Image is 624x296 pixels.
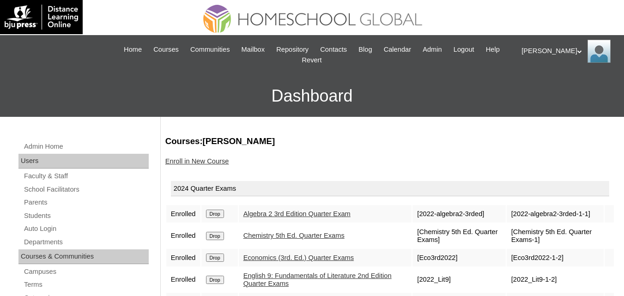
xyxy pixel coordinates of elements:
[166,224,200,248] td: Enrolled
[153,44,179,55] span: Courses
[412,249,505,266] td: [Eco3rd2022]
[206,232,224,240] input: Drop
[320,44,347,55] span: Contacts
[242,44,265,55] span: Mailbox
[165,157,229,165] a: Enroll in New Course
[23,210,149,222] a: Students
[206,210,224,218] input: Drop
[315,44,351,55] a: Contacts
[18,154,149,169] div: Users
[454,44,474,55] span: Logout
[412,205,505,223] td: [2022-algebra2-3rded]
[166,267,200,292] td: Enrolled
[124,44,142,55] span: Home
[243,254,354,261] a: Economics (3rd. Ed.) Quarter Exams
[18,249,149,264] div: Courses & Communities
[243,232,345,239] a: Chemistry 5th Ed. Quarter Exams
[23,266,149,278] a: Campuses
[481,44,504,55] a: Help
[507,205,604,223] td: [2022-algebra2-3rded-1-1]
[206,254,224,262] input: Drop
[166,205,200,223] td: Enrolled
[354,44,376,55] a: Blog
[119,44,146,55] a: Home
[23,279,149,290] a: Terms
[171,181,609,197] div: 2024 Quarter Exams
[5,75,619,117] h3: Dashboard
[206,276,224,284] input: Drop
[302,55,321,66] span: Revert
[588,40,611,63] img: Ariane Ebuen
[23,170,149,182] a: Faculty & Staff
[486,44,500,55] span: Help
[297,55,326,66] a: Revert
[190,44,230,55] span: Communities
[23,223,149,235] a: Auto Login
[23,236,149,248] a: Departments
[272,44,313,55] a: Repository
[243,210,351,217] a: Algebra 2 3rd Edition Quarter Exam
[237,44,270,55] a: Mailbox
[384,44,411,55] span: Calendar
[521,40,615,63] div: [PERSON_NAME]
[412,267,505,292] td: [2022_Lit9]
[149,44,183,55] a: Courses
[23,184,149,195] a: School Facilitators
[358,44,372,55] span: Blog
[5,5,78,30] img: logo-white.png
[165,135,615,147] h3: Courses:[PERSON_NAME]
[23,197,149,208] a: Parents
[186,44,235,55] a: Communities
[423,44,442,55] span: Admin
[507,249,604,266] td: [Eco3rd2022-1-2]
[276,44,309,55] span: Repository
[23,141,149,152] a: Admin Home
[507,224,604,248] td: [Chemistry 5th Ed. Quarter Exams-1]
[449,44,479,55] a: Logout
[166,249,200,266] td: Enrolled
[412,224,505,248] td: [Chemistry 5th Ed. Quarter Exams]
[507,267,604,292] td: [2022_Lit9-1-2]
[379,44,416,55] a: Calendar
[418,44,447,55] a: Admin
[243,272,392,287] a: English 9: Fundamentals of Literature 2nd Edition Quarter Exams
